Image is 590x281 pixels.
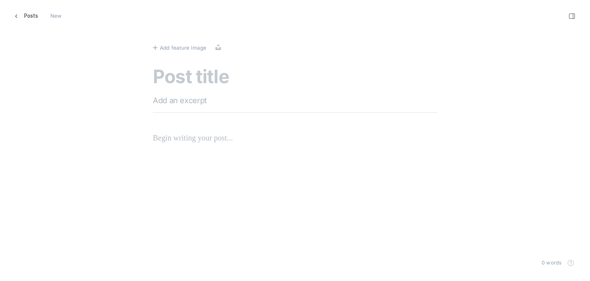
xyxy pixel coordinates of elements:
span: Add feature image [160,43,206,52]
div: New [50,9,62,22]
div: 0 words [536,259,563,267]
a: Posts [9,9,43,22]
button: Add feature image [153,43,206,52]
span: Posts [24,9,38,22]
